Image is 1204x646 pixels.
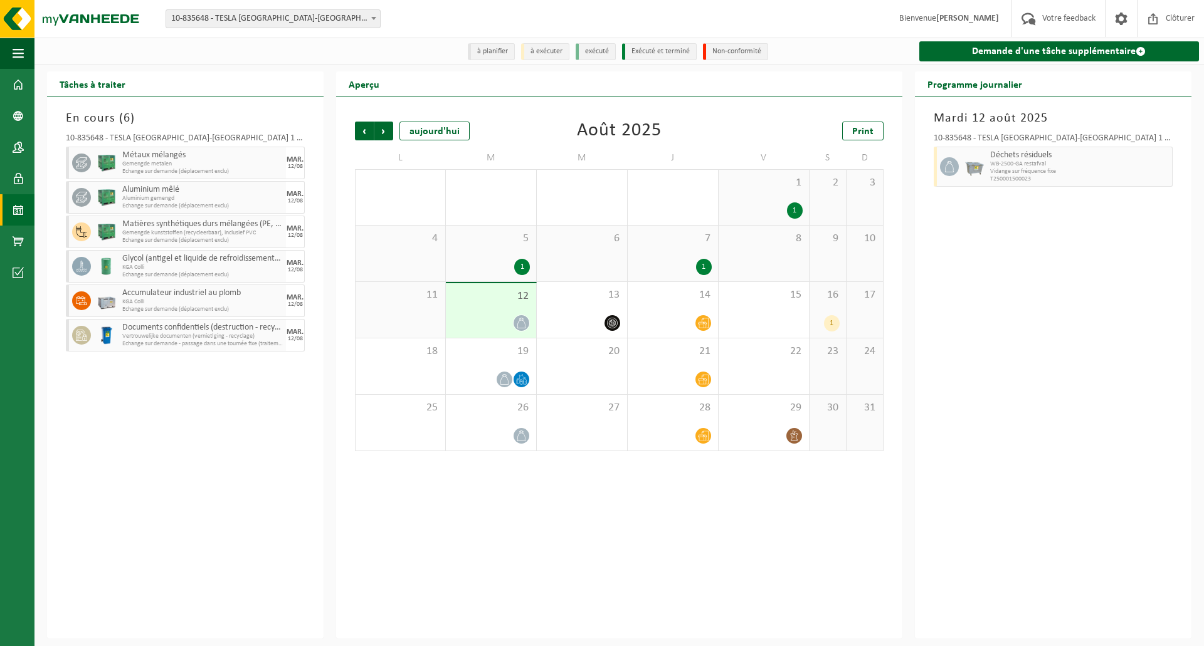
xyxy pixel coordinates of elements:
span: 25 [362,401,439,415]
span: 28 [634,401,712,415]
td: D [847,147,884,169]
td: J [628,147,719,169]
span: 4 [362,232,439,246]
span: 9 [816,232,840,246]
h2: Programme journalier [915,71,1035,96]
span: Print [852,127,874,137]
strong: [PERSON_NAME] [936,14,999,23]
div: 10-835648 - TESLA [GEOGRAPHIC_DATA]-[GEOGRAPHIC_DATA] 1 - [GEOGRAPHIC_DATA] [934,134,1173,147]
h3: Mardi 12 août 2025 [934,109,1173,128]
a: Print [842,122,884,140]
div: 1 [787,202,803,219]
img: PB-LB-0680-HPE-GY-01 [97,291,116,310]
td: S [810,147,847,169]
span: 10-835648 - TESLA BELGIUM-BRUSSEL 1 - ZAVENTEM [166,10,380,28]
img: WB-0240-HPE-BE-09 [97,326,116,345]
span: Gemengde metalen [122,160,283,168]
span: 6 [124,112,130,125]
td: L [355,147,446,169]
span: 21 [634,345,712,358]
span: 10 [853,232,877,246]
div: 1 [514,259,530,275]
span: 30 [816,401,840,415]
div: 10-835648 - TESLA [GEOGRAPHIC_DATA]-[GEOGRAPHIC_DATA] 1 - [GEOGRAPHIC_DATA] [66,134,305,147]
span: 24 [853,345,877,358]
span: Echange sur demande - passage dans une tournée fixe (traitement inclus) [122,340,283,348]
div: MAR. [287,190,304,198]
span: 18 [362,345,439,358]
li: Exécuté et terminé [622,43,697,60]
span: Vidange sur fréquence fixe [990,168,1169,175]
span: Echange sur demande (déplacement exclu) [122,271,283,279]
li: à planifier [468,43,515,60]
li: Non-conformité [703,43,768,60]
li: exécuté [576,43,616,60]
span: Documents confidentiels (destruction - recyclage) [122,323,283,333]
img: PB-HB-1400-HPE-GN-01 [97,188,116,207]
div: 12/08 [288,164,303,170]
img: WB-2500-GAL-GY-01 [965,157,984,176]
span: Vertrouwelijke documenten (vernietiging - recyclage) [122,333,283,340]
div: 12/08 [288,232,303,239]
span: 6 [543,232,621,246]
span: 11 [362,288,439,302]
div: MAR. [287,328,304,336]
span: 5 [452,232,530,246]
span: 27 [543,401,621,415]
span: 22 [725,345,803,358]
span: T250001500023 [990,175,1169,183]
span: Précédent [355,122,374,140]
a: Demande d'une tâche supplémentaire [919,41,1199,61]
div: 12/08 [288,267,303,273]
span: 20 [543,345,621,358]
div: 12/08 [288,301,303,308]
img: PB-HB-1400-HPE-GN-01 [97,154,116,172]
span: Gemengde kunststoffen (recycleerbaar), inclusief PVC [122,229,283,237]
td: V [719,147,810,169]
div: 1 [824,315,840,331]
span: KGA Colli [122,264,283,271]
span: Aluminium gemengd [122,195,283,202]
div: aujourd'hui [399,122,470,140]
span: 3 [853,176,877,190]
span: Suivant [374,122,393,140]
span: 14 [634,288,712,302]
div: 12/08 [288,198,303,204]
div: Août 2025 [577,122,662,140]
img: LP-LD-00200-MET-21 [97,257,116,276]
td: M [537,147,628,169]
span: Echange sur demande (déplacement exclu) [122,168,283,175]
span: 16 [816,288,840,302]
div: MAR. [287,294,304,301]
span: Echange sur demande (déplacement exclu) [122,306,283,313]
div: MAR. [287,225,304,232]
span: Métaux mélangés [122,150,283,160]
span: Echange sur demande (déplacement exclu) [122,237,283,244]
span: 15 [725,288,803,302]
span: 23 [816,345,840,358]
div: 12/08 [288,336,303,342]
span: 17 [853,288,877,302]
span: 29 [725,401,803,415]
h2: Aperçu [336,71,392,96]
span: 19 [452,345,530,358]
span: 2 [816,176,840,190]
span: 10-835648 - TESLA BELGIUM-BRUSSEL 1 - ZAVENTEM [166,9,381,28]
img: PB-HB-1400-HPE-GN-01 [97,222,116,241]
h3: En cours ( ) [66,109,305,128]
td: M [446,147,537,169]
span: 7 [634,232,712,246]
span: WB-2500-GA restafval [990,160,1169,168]
span: 8 [725,232,803,246]
span: Accumulateur industriel au plomb [122,288,283,298]
span: 31 [853,401,877,415]
span: Déchets résiduels [990,150,1169,160]
h2: Tâches à traiter [47,71,138,96]
span: Echange sur demande (déplacement exclu) [122,202,283,210]
span: Glycol (antigel et liquide de refroidissement) in 200l [122,254,283,264]
li: à exécuter [521,43,569,60]
span: 12 [452,289,530,303]
span: Matières synthétiques durs mélangées (PE, PP et PVC), recyclables (industriel) [122,219,283,229]
div: 1 [696,259,712,275]
span: KGA Colli [122,298,283,306]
